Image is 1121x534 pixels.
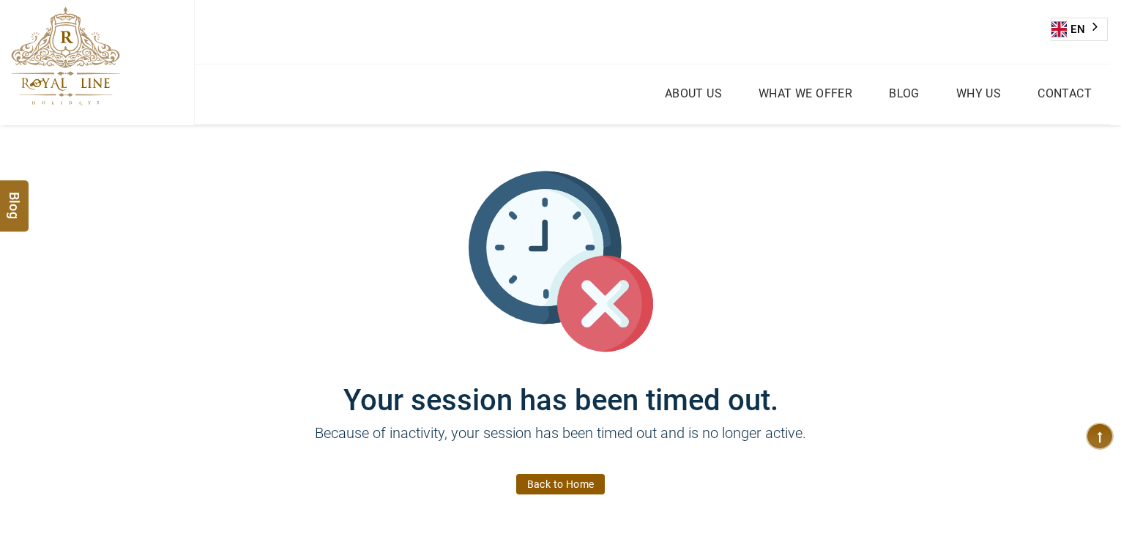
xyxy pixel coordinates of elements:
[516,474,606,494] a: Back to Home
[953,83,1005,104] a: Why Us
[11,7,120,105] img: The Royal Line Holidays
[1034,83,1095,104] a: Contact
[755,83,856,104] a: What we Offer
[5,192,24,204] span: Blog
[469,169,653,354] img: session_time_out.svg
[1051,18,1108,41] aside: Language selected: English
[1051,18,1108,41] div: Language
[1051,18,1107,40] a: EN
[122,422,1000,466] p: Because of inactivity, your session has been timed out and is no longer active.
[122,354,1000,418] h1: Your session has been timed out.
[661,83,726,104] a: About Us
[885,83,923,104] a: Blog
